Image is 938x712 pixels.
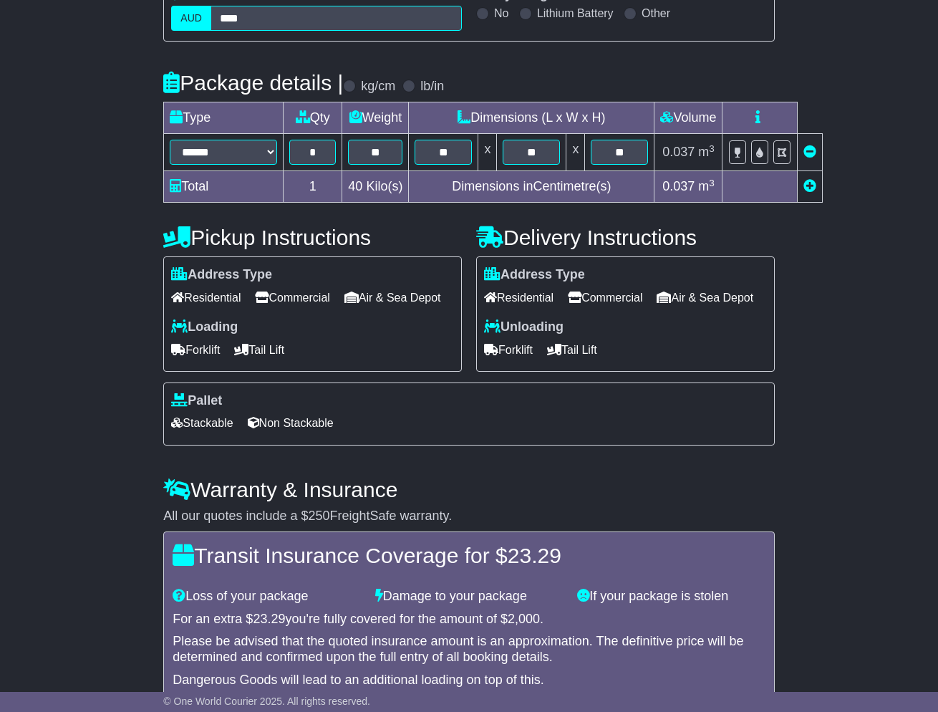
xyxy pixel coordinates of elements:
[484,267,585,283] label: Address Type
[164,171,284,203] td: Total
[566,134,585,171] td: x
[409,102,654,134] td: Dimensions (L x W x H)
[478,134,497,171] td: x
[308,509,329,523] span: 250
[642,6,670,20] label: Other
[173,673,765,688] div: Dangerous Goods will lead to an additional loading on top of this.
[284,102,342,134] td: Qty
[342,171,409,203] td: Kilo(s)
[344,287,441,309] span: Air & Sea Depot
[508,544,561,567] span: 23.29
[698,179,715,193] span: m
[163,71,343,95] h4: Package details |
[709,178,715,188] sup: 3
[662,179,695,193] span: 0.037
[171,339,220,361] span: Forklift
[255,287,329,309] span: Commercial
[171,393,222,409] label: Pallet
[484,287,553,309] span: Residential
[361,79,395,95] label: kg/cm
[654,102,722,134] td: Volume
[409,171,654,203] td: Dimensions in Centimetre(s)
[171,287,241,309] span: Residential
[662,145,695,159] span: 0.037
[342,102,409,134] td: Weight
[234,339,284,361] span: Tail Lift
[698,145,715,159] span: m
[570,589,772,605] div: If your package is stolen
[163,696,370,707] span: © One World Courier 2025. All rights reserved.
[171,267,272,283] label: Address Type
[163,509,774,524] div: All our quotes include a $ FreightSafe warranty.
[420,79,444,95] label: lb/in
[171,6,211,31] label: AUD
[537,6,614,20] label: Lithium Battery
[657,287,753,309] span: Air & Sea Depot
[248,412,334,434] span: Non Stackable
[173,634,765,665] div: Please be advised that the quoted insurance amount is an approximation. The definitive price will...
[284,171,342,203] td: 1
[484,319,564,335] label: Unloading
[171,412,233,434] span: Stackable
[163,226,462,249] h4: Pickup Instructions
[568,287,642,309] span: Commercial
[165,589,367,605] div: Loss of your package
[709,143,715,154] sup: 3
[348,179,362,193] span: 40
[494,6,508,20] label: No
[484,339,533,361] span: Forklift
[508,612,540,626] span: 2,000
[547,339,597,361] span: Tail Lift
[173,544,765,567] h4: Transit Insurance Coverage for $
[164,102,284,134] td: Type
[173,612,765,627] div: For an extra $ you're fully covered for the amount of $ .
[476,226,775,249] h4: Delivery Instructions
[163,478,774,501] h4: Warranty & Insurance
[368,589,570,605] div: Damage to your package
[803,145,816,159] a: Remove this item
[171,319,238,335] label: Loading
[253,612,285,626] span: 23.29
[803,179,816,193] a: Add new item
